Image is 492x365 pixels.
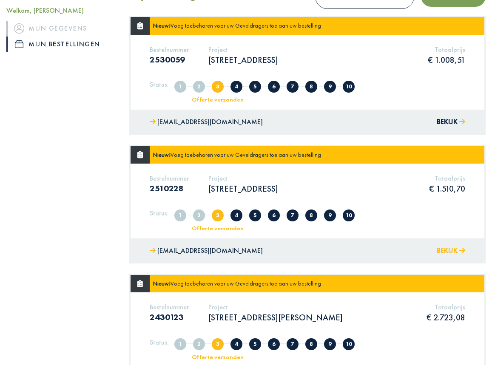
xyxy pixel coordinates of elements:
[150,116,263,128] a: [EMAIL_ADDRESS][DOMAIN_NAME]
[174,338,186,350] span: Aangemaakt
[153,280,171,287] strong: Nieuw!
[287,338,299,350] span: In productie
[208,303,343,311] h5: Project
[249,338,261,350] span: Offerte afgekeurd
[183,354,253,360] div: Offerte verzonden
[153,151,171,158] strong: Nieuw!
[6,6,117,14] h5: Welkom, [PERSON_NAME]
[427,303,465,311] h5: Totaalprijs
[150,245,263,257] a: [EMAIL_ADDRESS][DOMAIN_NAME]
[268,338,280,350] span: Offerte goedgekeurd
[427,312,465,323] p: € 2.723,08
[437,245,465,257] button: Bekijk
[14,24,24,34] img: icon
[208,183,278,194] p: [STREET_ADDRESS]
[428,54,465,65] p: € 1.008,51
[305,209,317,221] span: In nabehandeling
[268,209,280,221] span: Offerte goedgekeurd
[150,338,169,346] h5: Status:
[287,209,299,221] span: In productie
[437,116,465,128] button: Bekijk
[428,45,465,54] h5: Totaalprijs
[305,81,317,93] span: In nabehandeling
[6,21,117,37] a: iconMijn gegevens
[212,81,224,93] span: Offerte verzonden
[6,37,117,52] a: iconMijn bestellingen
[429,174,465,182] h5: Totaalprijs
[183,96,253,102] div: Offerte verzonden
[150,146,324,164] div: Voeg toebehoren voor uw Geveldragers toe aan uw bestelling
[208,312,343,323] p: [STREET_ADDRESS][PERSON_NAME]
[429,183,465,194] p: € 1.510,70
[324,338,336,350] span: Klaar voor levering/afhaling
[249,209,261,221] span: Offerte afgekeurd
[230,338,242,350] span: Offerte in overleg
[150,174,189,182] h5: Bestelnummer
[343,209,355,221] span: Geleverd/afgehaald
[193,338,205,350] span: Volledig
[230,209,242,221] span: Offerte in overleg
[305,338,317,350] span: In nabehandeling
[343,81,355,93] span: Geleverd/afgehaald
[249,81,261,93] span: Offerte afgekeurd
[324,209,336,221] span: Klaar voor levering/afhaling
[150,45,189,54] h5: Bestelnummer
[208,174,278,182] h5: Project
[150,54,189,65] h3: 2530059
[193,81,205,93] span: Volledig
[174,81,186,93] span: Aangemaakt
[153,22,171,29] strong: Nieuw!
[15,40,23,48] img: icon
[150,312,189,322] h3: 2430123
[183,225,253,231] div: Offerte verzonden
[212,338,224,350] span: Offerte verzonden
[212,209,224,221] span: Offerte verzonden
[150,80,169,88] h5: Status:
[268,81,280,93] span: Offerte goedgekeurd
[150,275,324,292] div: Voeg toebehoren voor uw Geveldragers toe aan uw bestelling
[150,303,189,311] h5: Bestelnummer
[208,45,278,54] h5: Project
[193,209,205,221] span: Volledig
[343,338,355,350] span: Geleverd/afgehaald
[150,183,189,193] h3: 2510228
[324,81,336,93] span: Klaar voor levering/afhaling
[208,54,278,65] p: [STREET_ADDRESS]
[230,81,242,93] span: Offerte in overleg
[150,209,169,217] h5: Status:
[150,17,324,34] div: Voeg toebehoren voor uw Geveldragers toe aan uw bestelling
[174,209,186,221] span: Aangemaakt
[287,81,299,93] span: In productie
